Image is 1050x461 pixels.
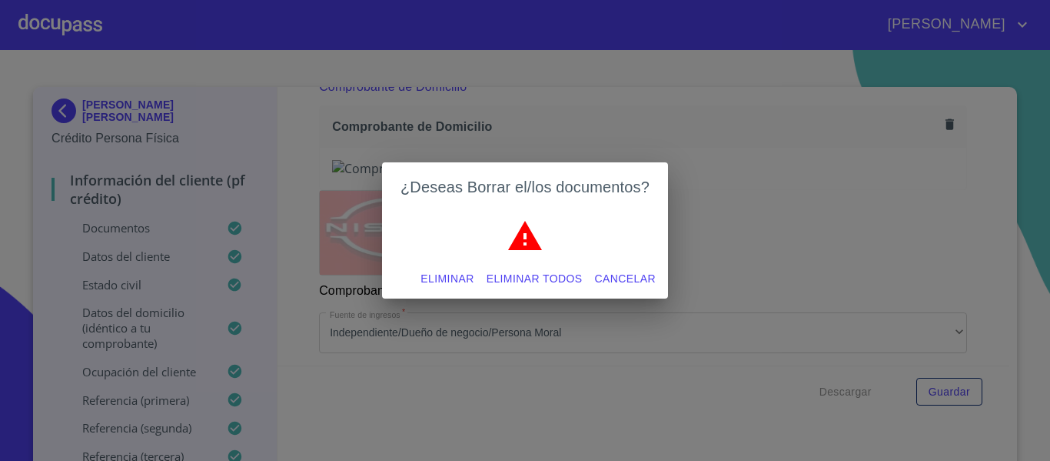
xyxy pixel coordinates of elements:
span: Eliminar todos [487,269,583,289]
span: Eliminar [420,269,473,289]
button: Cancelar [589,265,662,293]
span: Cancelar [595,269,656,289]
h2: ¿Deseas Borrar el/los documentos? [400,175,650,199]
button: Eliminar todos [480,265,589,293]
button: Eliminar [414,265,480,293]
